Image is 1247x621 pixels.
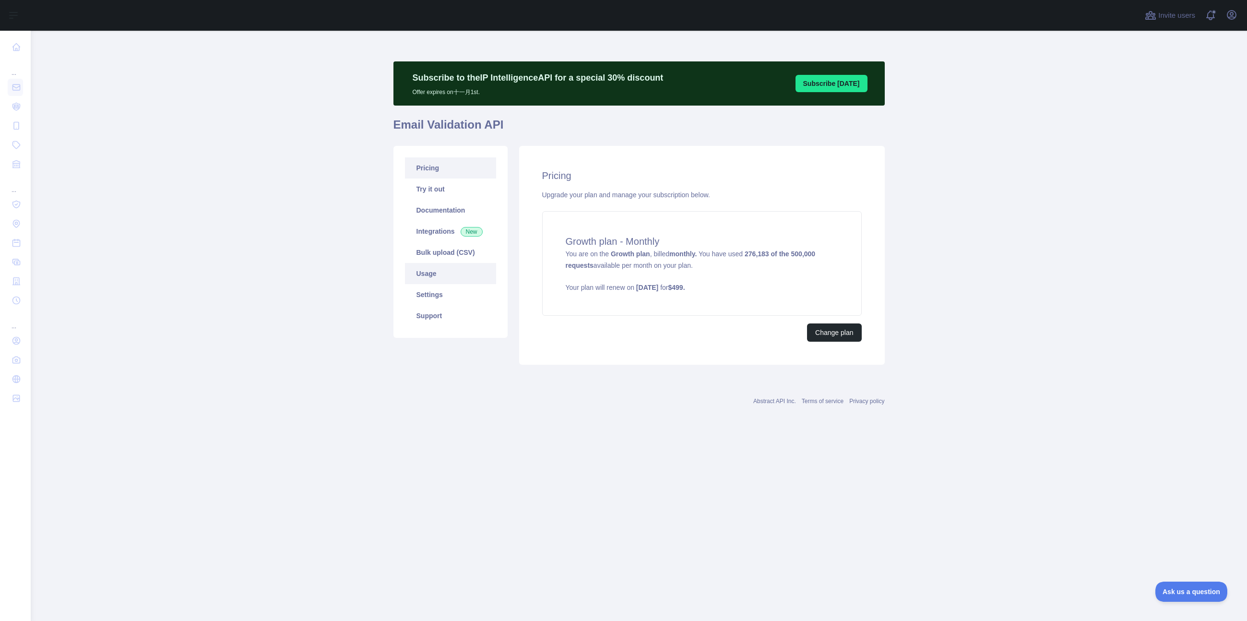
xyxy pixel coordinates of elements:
div: ... [8,58,23,77]
a: Bulk upload (CSV) [405,242,496,263]
span: New [461,227,483,237]
a: Pricing [405,157,496,179]
p: Your plan will renew on for [566,283,838,292]
button: Change plan [807,323,861,342]
button: Invite users [1143,8,1197,23]
p: Offer expires on 十一月 1st. [413,84,664,96]
div: ... [8,175,23,194]
h2: Pricing [542,169,862,182]
a: Integrations New [405,221,496,242]
span: Invite users [1158,10,1195,21]
a: Privacy policy [849,398,884,405]
a: Try it out [405,179,496,200]
strong: $ 499 . [668,284,685,291]
h1: Email Validation API [393,117,885,140]
div: ... [8,311,23,330]
button: Subscribe [DATE] [796,75,867,92]
span: You are on the , billed You have used available per month on your plan. [566,250,838,292]
a: Usage [405,263,496,284]
a: Settings [405,284,496,305]
a: Documentation [405,200,496,221]
strong: [DATE] [636,284,658,291]
h4: Growth plan - Monthly [566,235,838,248]
a: Terms of service [802,398,843,405]
div: Upgrade your plan and manage your subscription below. [542,190,862,200]
iframe: Toggle Customer Support [1155,582,1228,602]
a: Abstract API Inc. [753,398,796,405]
a: Support [405,305,496,326]
strong: monthly. [669,250,697,258]
p: Subscribe to the IP Intelligence API for a special 30 % discount [413,71,664,84]
strong: Growth plan [611,250,650,258]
